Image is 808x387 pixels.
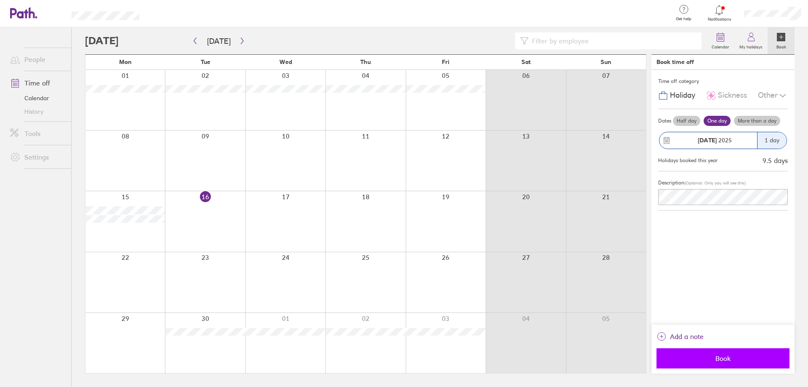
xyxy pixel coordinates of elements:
strong: [DATE] [698,136,717,144]
a: Calendar [707,27,734,54]
span: Get help [670,16,697,21]
button: Add a note [656,330,704,343]
div: Book time off [656,59,694,65]
button: [DATE] 20251 day [658,128,788,153]
span: Sat [521,59,531,65]
span: Tue [201,59,210,65]
span: Notifications [706,17,733,22]
button: Book [656,348,789,368]
span: Wed [279,59,292,65]
label: Book [771,42,791,50]
span: Book [662,355,784,362]
span: Add a note [670,330,704,343]
label: My holidays [734,42,768,50]
span: 2025 [698,137,732,144]
span: Description [658,179,684,186]
a: Calendar [3,91,71,105]
span: Thu [360,59,371,65]
div: Time off category [658,75,788,88]
label: More than a day [734,116,780,126]
div: Other [758,88,788,104]
span: Fri [442,59,449,65]
span: (Optional. Only you will see this) [684,180,746,186]
label: Half day [673,116,700,126]
div: 9.5 days [763,157,788,164]
label: Calendar [707,42,734,50]
div: 1 day [757,132,787,149]
a: Notifications [706,4,733,22]
a: Book [768,27,795,54]
span: Sun [601,59,611,65]
div: Holidays booked this year [658,157,718,163]
a: Tools [3,125,71,142]
a: History [3,105,71,118]
a: Time off [3,75,71,91]
a: Settings [3,149,71,165]
a: People [3,51,71,68]
span: Mon [119,59,132,65]
a: My holidays [734,27,768,54]
input: Filter by employee [529,33,696,49]
span: Dates [658,118,671,124]
span: Holiday [670,91,695,100]
label: One day [704,116,731,126]
button: [DATE] [200,34,237,48]
span: Sickness [718,91,747,100]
